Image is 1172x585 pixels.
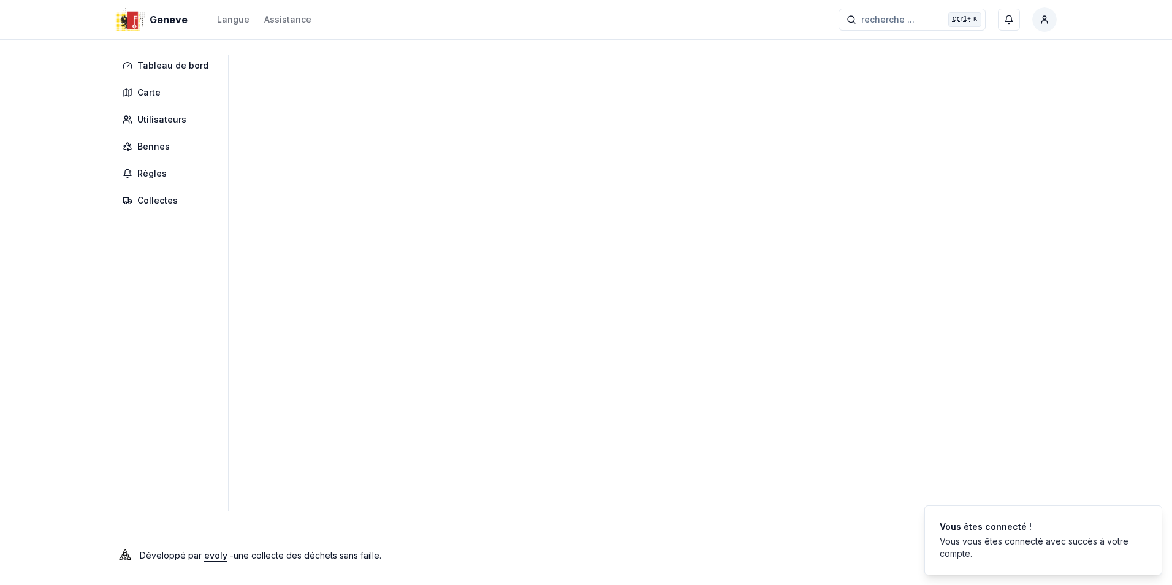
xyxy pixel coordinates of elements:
[115,55,221,77] a: Tableau de bord
[115,12,192,27] a: Geneve
[115,5,145,34] img: Geneve Logo
[115,109,221,131] a: Utilisateurs
[264,12,311,27] a: Assistance
[940,535,1142,560] div: Vous vous êtes connecté avec succès à votre compte.
[137,86,161,99] span: Carte
[137,113,186,126] span: Utilisateurs
[839,9,986,31] button: recherche ...Ctrl+K
[150,12,188,27] span: Geneve
[115,162,221,185] a: Règles
[861,13,915,26] span: recherche ...
[115,82,221,104] a: Carte
[115,189,221,212] a: Collectes
[115,136,221,158] a: Bennes
[115,546,135,565] img: Evoly Logo
[217,13,249,26] div: Langue
[137,59,208,72] span: Tableau de bord
[137,140,170,153] span: Bennes
[137,194,178,207] span: Collectes
[137,167,167,180] span: Règles
[940,521,1142,533] div: Vous êtes connecté !
[204,550,227,560] a: evoly
[217,12,249,27] button: Langue
[140,547,381,564] p: Développé par - une collecte des déchets sans faille .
